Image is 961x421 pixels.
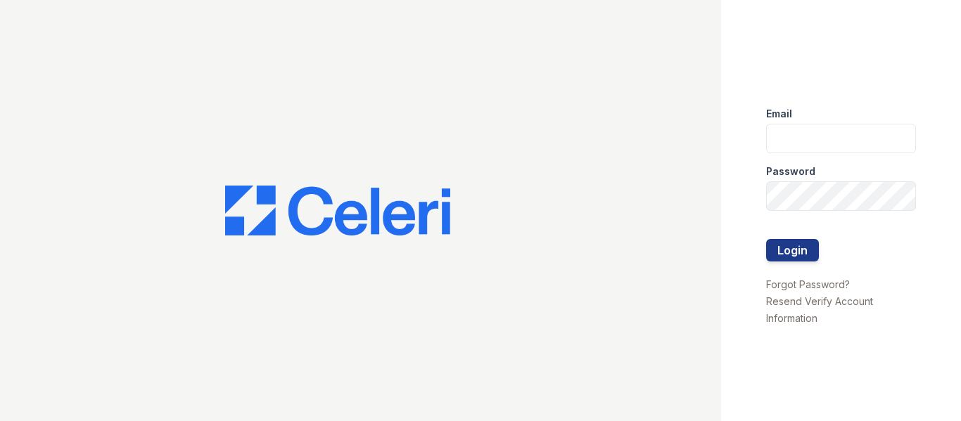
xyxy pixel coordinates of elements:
label: Email [766,107,792,121]
img: CE_Logo_Blue-a8612792a0a2168367f1c8372b55b34899dd931a85d93a1a3d3e32e68fde9ad4.png [225,186,450,236]
a: Forgot Password? [766,278,850,290]
label: Password [766,164,815,179]
button: Login [766,239,819,261]
a: Resend Verify Account Information [766,295,873,324]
